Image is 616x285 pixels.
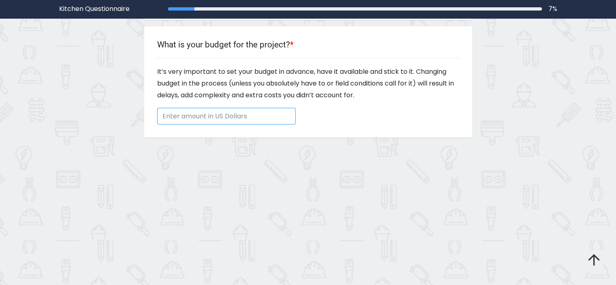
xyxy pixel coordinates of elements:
[157,66,459,101] div: It’s very important to set your budget in advance, have it available and stick to it. Changing bu...
[157,40,459,49] h5: What is your budget for the project?
[157,108,296,124] input: Enter amount in US Dollars
[157,39,459,50] div: What is your budget for the project?*
[59,3,130,15] p: Kitchen Questionnaire
[585,250,603,272] a: Back to top
[548,3,557,15] p: 7%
